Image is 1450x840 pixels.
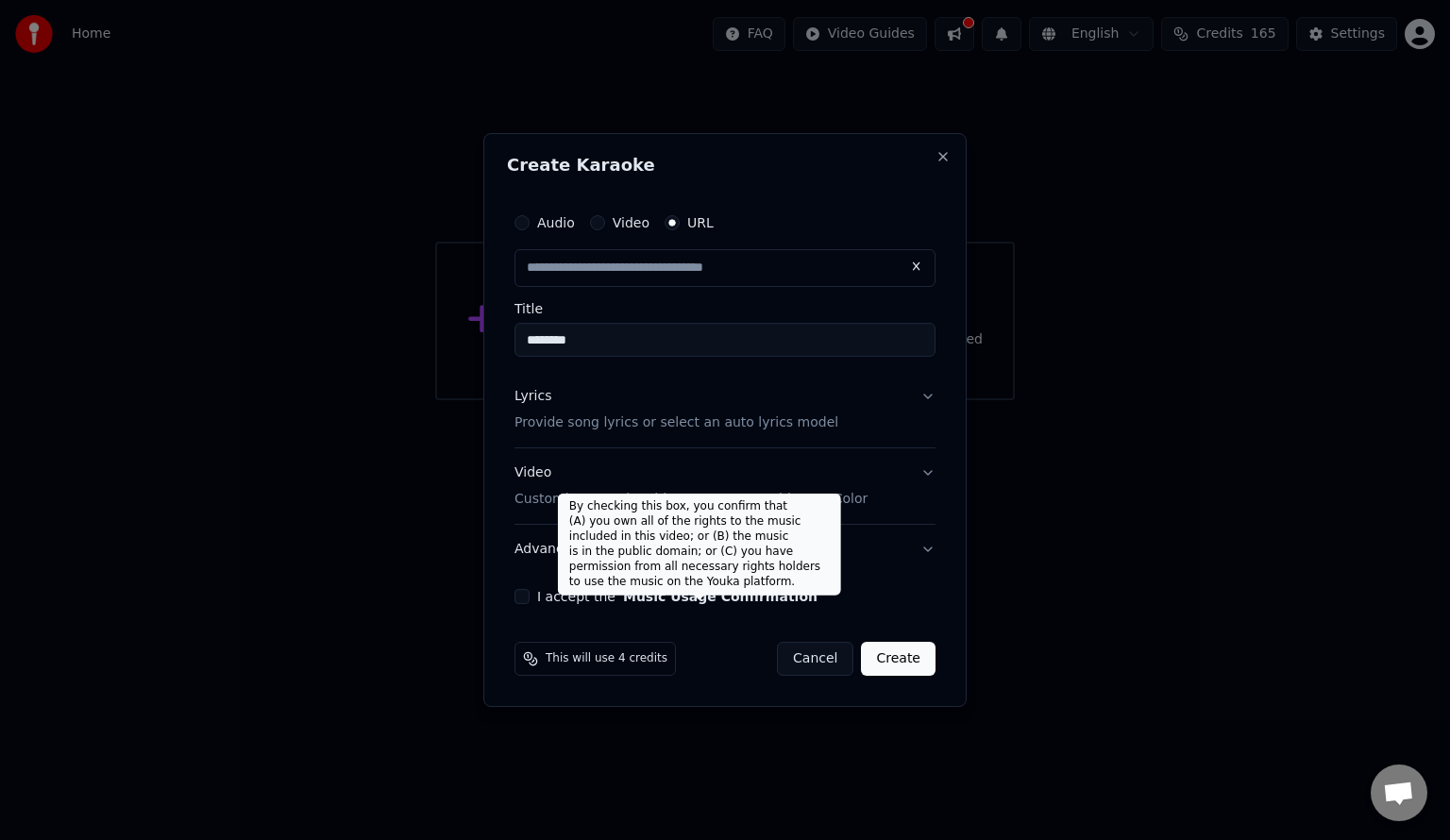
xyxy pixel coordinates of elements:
[514,490,868,509] p: Customize Karaoke Video: Use Image, Video, or Color
[546,651,667,666] span: This will use 4 credits
[514,372,936,447] button: LyricsProvide song lyrics or select an auto lyrics model
[861,642,936,676] button: Create
[537,590,818,603] label: I accept the
[514,302,936,315] label: Title
[623,590,818,603] button: I accept the
[613,216,649,229] label: Video
[777,642,853,676] button: Cancel
[514,448,936,524] button: VideoCustomize Karaoke Video: Use Image, Video, or Color
[687,216,714,229] label: URL
[537,216,575,229] label: Audio
[507,157,943,174] h2: Create Karaoke
[558,494,841,596] div: By checking this box, you confirm that (A) you own all of the rights to the music included in thi...
[514,387,551,406] div: Lyrics
[514,463,868,509] div: Video
[514,525,936,574] button: Advanced
[514,413,838,432] p: Provide song lyrics or select an auto lyrics model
